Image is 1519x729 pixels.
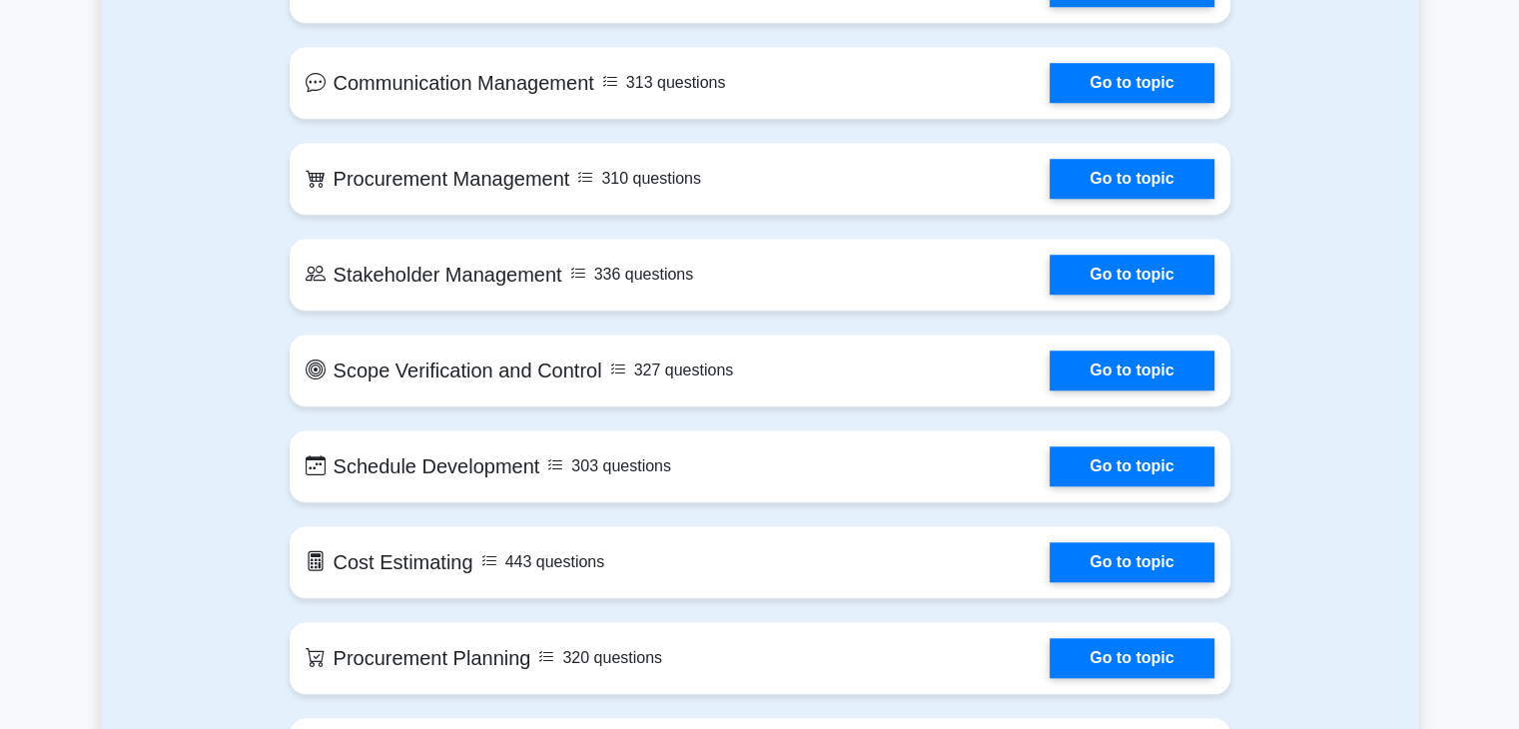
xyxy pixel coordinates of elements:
a: Go to topic [1050,159,1213,199]
a: Go to topic [1050,638,1213,678]
a: Go to topic [1050,351,1213,390]
a: Go to topic [1050,446,1213,486]
a: Go to topic [1050,63,1213,103]
a: Go to topic [1050,255,1213,295]
a: Go to topic [1050,542,1213,582]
